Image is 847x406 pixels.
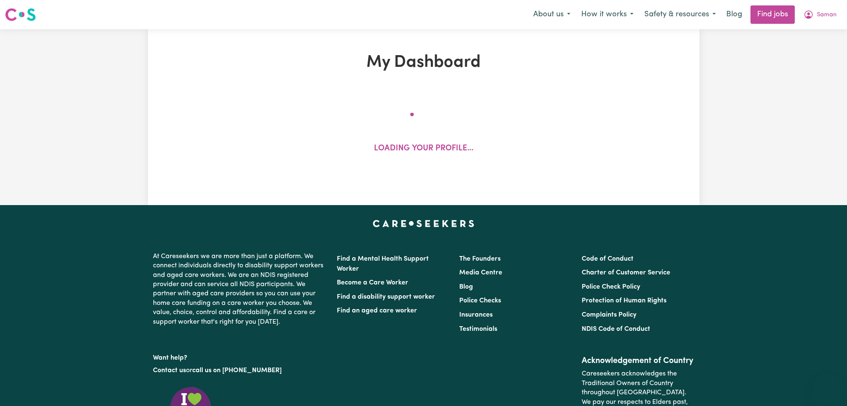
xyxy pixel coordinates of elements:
a: Police Check Policy [582,284,640,290]
a: Blog [721,5,747,24]
a: Testimonials [459,326,497,332]
button: How it works [576,6,639,23]
iframe: Button to launch messaging window [814,373,840,399]
a: Find a Mental Health Support Worker [337,256,429,272]
a: Charter of Customer Service [582,269,670,276]
a: Insurances [459,312,493,318]
a: Protection of Human Rights [582,297,666,304]
h2: Acknowledgement of Country [582,356,694,366]
button: Safety & resources [639,6,721,23]
a: Find a disability support worker [337,294,435,300]
p: or [153,363,327,378]
a: NDIS Code of Conduct [582,326,650,332]
a: Find an aged care worker [337,307,417,314]
a: call us on [PHONE_NUMBER] [192,367,282,374]
a: Blog [459,284,473,290]
p: At Careseekers we are more than just a platform. We connect individuals directly to disability su... [153,249,327,330]
p: Loading your profile... [374,143,473,155]
a: Media Centre [459,269,502,276]
h1: My Dashboard [245,53,603,73]
a: Careseekers logo [5,5,36,24]
a: The Founders [459,256,501,262]
a: Complaints Policy [582,312,636,318]
img: Careseekers logo [5,7,36,22]
p: Want help? [153,350,327,363]
a: Find jobs [750,5,795,24]
button: My Account [798,6,842,23]
a: Become a Care Worker [337,279,408,286]
a: Code of Conduct [582,256,633,262]
span: Saman [817,10,837,20]
a: Contact us [153,367,186,374]
a: Careseekers home page [373,220,474,227]
button: About us [528,6,576,23]
a: Police Checks [459,297,501,304]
